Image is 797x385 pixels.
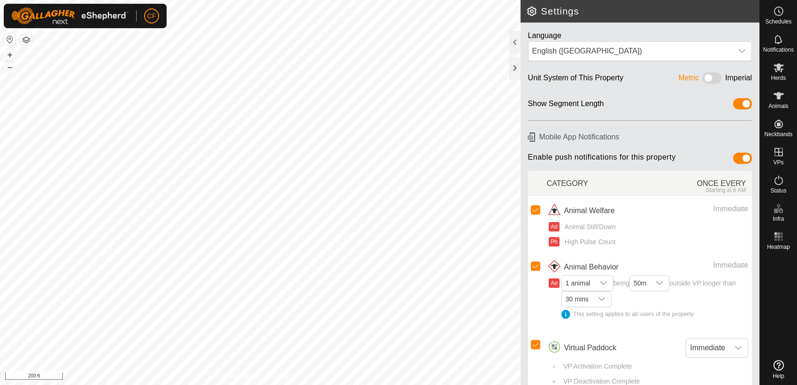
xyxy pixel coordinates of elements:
div: This setting applies to all users of the property [561,310,748,319]
div: Metric [679,72,699,87]
button: Ad [549,222,559,231]
button: Ph [549,237,559,246]
span: Animal Behavior [564,262,619,273]
div: English ([GEOGRAPHIC_DATA]) [532,46,729,57]
div: CATEGORY [547,173,650,193]
a: Privacy Policy [223,373,258,381]
span: Status [770,188,786,193]
div: Immediate [664,203,748,215]
span: English (US) [529,42,733,61]
span: being outside VP longer than [561,279,748,319]
img: animal behavior icon [547,260,562,275]
a: Contact Us [269,373,297,381]
span: Herds [771,75,786,81]
div: Language [528,30,752,41]
span: Help [773,373,784,379]
span: Notifications [763,47,794,53]
span: Heatmap [767,244,790,250]
img: virtual paddocks icon [547,340,562,355]
button: Map Layers [21,34,32,46]
img: animal welfare icon [547,203,562,218]
span: Immediate [686,339,729,357]
span: 30 mins [562,292,592,307]
button: Ae [549,278,559,288]
img: Gallagher Logo [11,8,129,24]
span: Enable push notifications for this property [528,153,676,167]
span: Animals [768,103,789,109]
div: Unit System of This Property [528,72,623,87]
span: Schedules [765,19,791,24]
span: 50m [630,276,650,291]
div: dropdown trigger [733,42,751,61]
span: VPs [773,160,783,165]
span: Animal Welfare [564,205,614,216]
span: Infra [773,216,784,222]
div: Starting at 6 AM [649,187,746,193]
button: Reset Map [4,34,15,45]
div: Immediate [664,260,748,271]
button: + [4,49,15,61]
div: Imperial [725,72,752,87]
div: dropdown trigger [594,276,613,291]
h6: Mobile App Notifications [524,129,756,145]
div: ONCE EVERY [649,173,752,193]
span: Virtual Paddock [564,342,616,354]
button: – [4,62,15,73]
div: dropdown trigger [650,276,669,291]
span: Animal Still/Down [561,222,616,232]
span: High Pulse Count [561,237,616,247]
h2: Settings [526,6,759,17]
span: Neckbands [764,131,792,137]
div: dropdown trigger [592,292,611,307]
span: CF [147,11,156,21]
span: 1 animal [562,276,594,291]
div: dropdown trigger [729,339,748,357]
a: Help [760,356,797,383]
div: Show Segment Length [528,98,604,113]
span: VP Activation Complete [560,362,632,371]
